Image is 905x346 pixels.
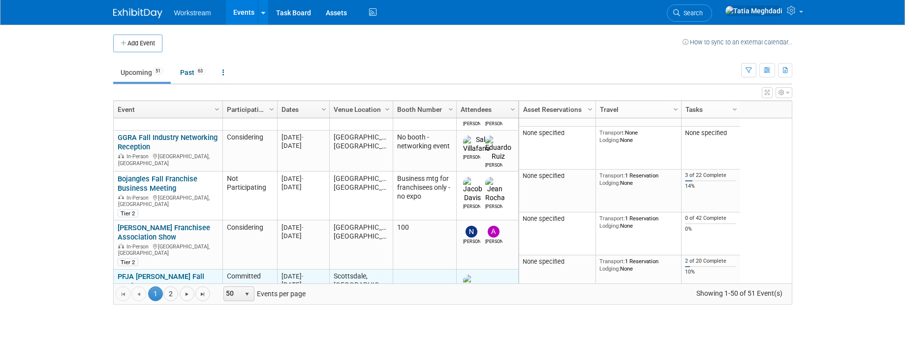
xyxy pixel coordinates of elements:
[686,101,734,118] a: Tasks
[683,38,792,46] a: How to sync to an external calendar...
[485,238,502,245] div: Andrew Walters
[118,133,218,151] a: GGRA Fall Industry Networking Reception
[523,101,589,118] a: Asset Reservations
[463,203,480,210] div: Jacob Davis
[463,153,480,161] div: Sal Villafana
[281,133,325,141] div: [DATE]
[118,195,124,200] img: In-Person Event
[173,63,213,82] a: Past63
[113,35,162,52] button: Add Event
[599,137,620,143] span: Lodging:
[243,290,251,298] span: select
[466,226,477,238] img: Nick Walters
[485,161,502,169] div: Eduardo Ruiz
[153,68,163,75] span: 51
[211,286,315,301] span: Events per page
[113,8,162,18] img: ExhibitDay
[195,286,210,301] a: Go to the last page
[222,270,277,318] td: Committed
[222,172,277,220] td: Not Participating
[485,203,502,210] div: Jean Rocha
[599,129,625,136] span: Transport:
[599,258,625,265] span: Transport:
[195,68,206,75] span: 63
[523,215,564,222] span: None specified
[227,101,271,118] a: Participation
[599,222,620,229] span: Lodging:
[118,193,218,208] div: [GEOGRAPHIC_DATA], [GEOGRAPHIC_DATA]
[320,105,328,113] span: Column Settings
[463,136,490,153] img: Sal Villafana
[116,286,130,301] a: Go to the first page
[213,105,221,113] span: Column Settings
[148,286,163,301] span: 1
[461,101,512,118] a: Attendees
[318,101,329,116] a: Column Settings
[667,4,712,22] a: Search
[131,286,146,301] a: Go to the previous page
[687,286,791,300] span: Showing 1-50 of 51 Event(s)
[199,290,207,298] span: Go to the last page
[599,215,625,222] span: Transport:
[685,129,736,137] div: None specified
[670,101,681,116] a: Column Settings
[302,273,304,280] span: -
[485,177,505,203] img: Jean Rocha
[463,120,480,127] div: Marcelo Pinto
[685,258,736,265] div: 2 of 20 Complete
[118,242,218,257] div: [GEOGRAPHIC_DATA], [GEOGRAPHIC_DATA]
[685,269,736,276] div: 10%
[731,105,739,113] span: Column Settings
[329,220,393,269] td: [GEOGRAPHIC_DATA], [GEOGRAPHIC_DATA]
[685,226,736,233] div: 0%
[599,179,620,186] span: Lodging:
[281,280,325,289] div: [DATE]
[118,258,138,266] div: Tier 2
[281,174,325,183] div: [DATE]
[463,177,482,203] img: Jacob Davis
[485,120,502,127] div: Eduardo Ruiz
[281,272,325,280] div: [DATE]
[599,215,677,229] div: 1 Reservation None
[302,224,304,231] span: -
[329,172,393,220] td: [GEOGRAPHIC_DATA], [GEOGRAPHIC_DATA]
[599,129,677,143] div: None None
[118,223,210,242] a: [PERSON_NAME] Franchisee Association Show
[222,220,277,269] td: Considering
[174,9,211,17] span: Workstream
[212,101,222,116] a: Column Settings
[183,290,191,298] span: Go to the next page
[281,223,325,232] div: [DATE]
[725,5,783,16] img: Tatia Meghdadi
[222,131,277,172] td: Considering
[393,131,456,172] td: No booth - networking event
[445,101,456,116] a: Column Settings
[523,172,564,179] span: None specified
[463,275,488,300] img: Marcelo Pinto
[599,265,620,272] span: Lodging:
[729,101,740,116] a: Column Settings
[599,172,625,179] span: Transport:
[281,232,325,240] div: [DATE]
[180,286,194,301] a: Go to the next page
[523,258,564,265] span: None specified
[126,195,152,201] span: In-Person
[397,101,450,118] a: Booth Number
[329,270,393,318] td: Scottsdale, [GEOGRAPHIC_DATA]
[680,9,703,17] span: Search
[447,105,455,113] span: Column Settings
[485,136,511,161] img: Eduardo Ruiz
[126,243,152,250] span: In-Person
[599,172,677,186] div: 1 Reservation None
[382,101,393,116] a: Column Settings
[488,226,499,238] img: Andrew Walters
[685,183,736,190] div: 14%
[507,101,518,116] a: Column Settings
[383,105,391,113] span: Column Settings
[266,101,277,116] a: Column Settings
[672,105,680,113] span: Column Settings
[224,287,241,301] span: 50
[118,101,216,118] a: Event
[302,175,304,182] span: -
[600,101,675,118] a: Travel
